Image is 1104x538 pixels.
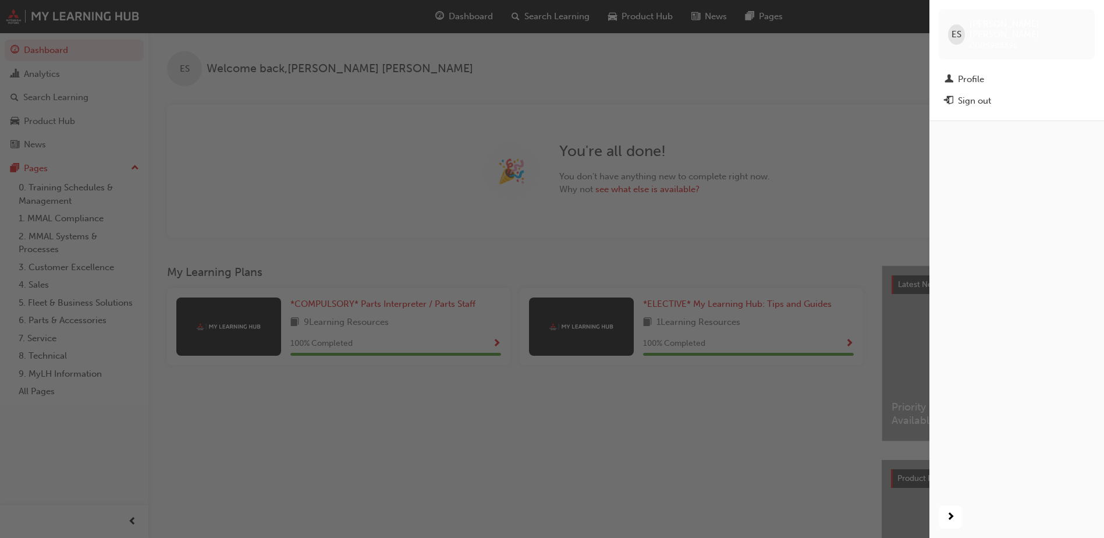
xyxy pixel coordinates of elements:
span: 0005985396 [970,40,1018,50]
span: next-icon [946,510,955,525]
span: man-icon [945,75,953,85]
span: [PERSON_NAME] [PERSON_NAME] [970,19,1085,40]
button: Sign out [939,90,1095,112]
a: Profile [939,69,1095,90]
span: ES [952,28,961,41]
div: Profile [958,73,984,86]
span: exit-icon [945,96,953,107]
div: Sign out [958,94,991,108]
